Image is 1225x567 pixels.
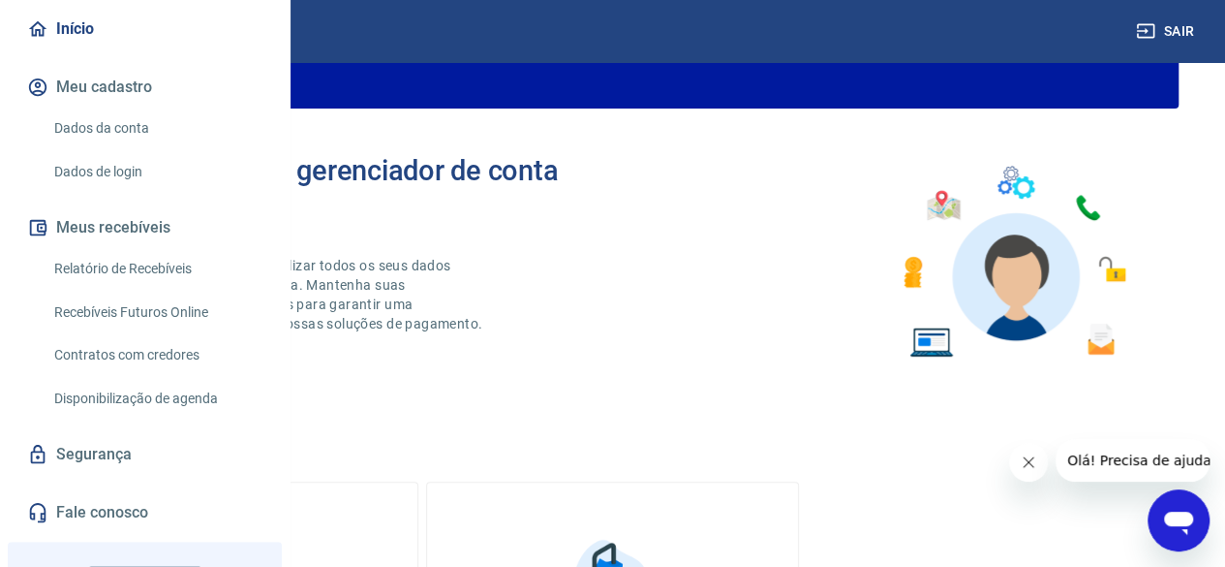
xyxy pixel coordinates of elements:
[46,109,266,148] a: Dados da conta
[46,249,266,289] a: Relatório de Recebíveis
[886,155,1140,369] img: Imagem de um avatar masculino com diversos icones exemplificando as funcionalidades do gerenciado...
[46,439,1179,458] h5: O que deseja fazer hoje?
[85,155,613,217] h2: Bem-vindo(a) ao gerenciador de conta Vindi
[1132,14,1202,49] button: Sair
[1009,443,1048,482] iframe: Close message
[46,293,266,332] a: Recebíveis Futuros Online
[23,66,266,109] button: Meu cadastro
[23,491,266,534] a: Fale conosco
[12,14,163,29] span: Olá! Precisa de ajuda?
[46,152,266,192] a: Dados de login
[23,8,266,50] a: Início
[1148,489,1210,551] iframe: Button to launch messaging window
[1056,439,1210,482] iframe: Message from company
[46,379,266,419] a: Disponibilização de agenda
[46,335,266,375] a: Contratos com credores
[23,433,266,476] a: Segurança
[23,206,266,249] button: Meus recebíveis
